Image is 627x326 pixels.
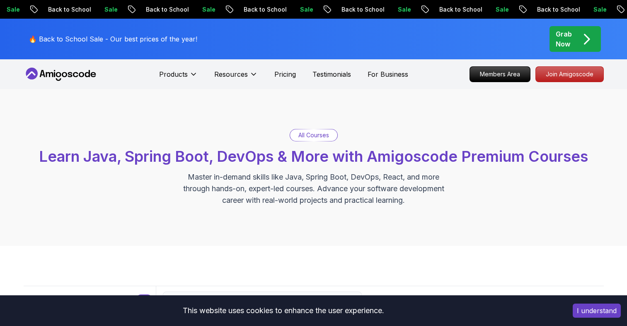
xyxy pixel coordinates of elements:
[485,5,511,14] p: Sale
[387,5,414,14] p: Sale
[135,5,191,14] p: Back to School
[470,67,530,82] p: Members Area
[289,5,316,14] p: Sale
[428,5,485,14] p: Back to School
[312,69,351,79] a: Testimonials
[39,294,58,304] p: Filters
[39,147,588,165] span: Learn Java, Spring Boot, DevOps & More with Amigoscode Premium Courses
[214,69,248,79] p: Resources
[536,67,603,82] p: Join Amigoscode
[159,69,188,79] p: Products
[6,302,560,320] div: This website uses cookies to enhance the user experience.
[37,5,94,14] p: Back to School
[368,69,408,79] a: For Business
[159,69,198,86] button: Products
[29,34,197,44] p: 🔥 Back to School Sale - Our best prices of the year!
[535,66,604,82] a: Join Amigoscode
[214,69,258,86] button: Resources
[470,66,530,82] a: Members Area
[526,5,583,14] p: Back to School
[298,131,329,139] p: All Courses
[331,5,387,14] p: Back to School
[174,171,453,206] p: Master in-demand skills like Java, Spring Boot, DevOps, React, and more through hands-on, expert-...
[573,304,621,318] button: Accept cookies
[191,5,218,14] p: Sale
[274,69,296,79] a: Pricing
[233,5,289,14] p: Back to School
[556,29,572,49] p: Grab Now
[583,5,609,14] p: Sale
[94,5,120,14] p: Sale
